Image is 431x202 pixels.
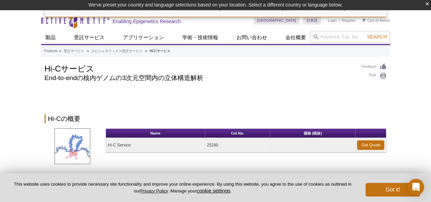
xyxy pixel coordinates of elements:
[145,49,147,53] li: »
[363,18,366,22] img: Your Cart
[140,188,168,193] a: Privacy Policy
[41,31,60,44] a: 製品
[363,16,390,25] li: (0 items)
[11,181,354,194] p: This website uses cookies to provide necessary site functionality and improve your online experie...
[44,48,58,54] a: Products
[367,34,387,40] span: Search
[232,31,271,44] a: お問い合わせ
[281,31,310,44] a: 会社概要
[106,129,205,138] th: Name
[150,49,170,53] li: Hi-Cサービス
[87,49,89,53] li: »
[205,129,270,138] th: Cat No.
[55,128,90,164] img: Hi-C Service
[328,18,337,23] a: Login
[342,18,356,23] a: Register
[64,48,84,54] a: 受託サービス
[303,16,321,25] a: 日本語
[254,16,300,25] a: [GEOGRAPHIC_DATA]
[366,183,420,197] button: Got it!
[365,34,389,40] button: Search
[363,18,374,23] a: Cart
[45,75,354,81] h2: End-to-endの核内ゲノムの3次元空間内の立体構造解析
[361,72,387,80] a: Print
[361,63,387,71] a: Feedback
[119,31,168,44] a: アプリケーション
[357,140,384,150] a: Get Quote
[178,31,222,44] a: 学術・技術情報
[45,63,354,73] h1: Hi-Cサービス
[408,179,424,195] div: Open Intercom Messenger
[70,31,109,44] a: 受託サービス
[205,138,270,153] td: 25280
[310,31,390,43] input: Keyword, Cat. No.
[106,138,205,153] td: Hi-C Service
[59,49,61,53] li: »
[339,16,340,25] li: |
[270,129,355,138] th: 価格 (税抜)
[113,18,181,25] h2: Enabling Epigenetics Research
[91,48,142,54] a: エピジェネティクス受託サービス
[197,188,230,193] button: cookie settings
[45,114,387,123] h2: Hi-Cの概要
